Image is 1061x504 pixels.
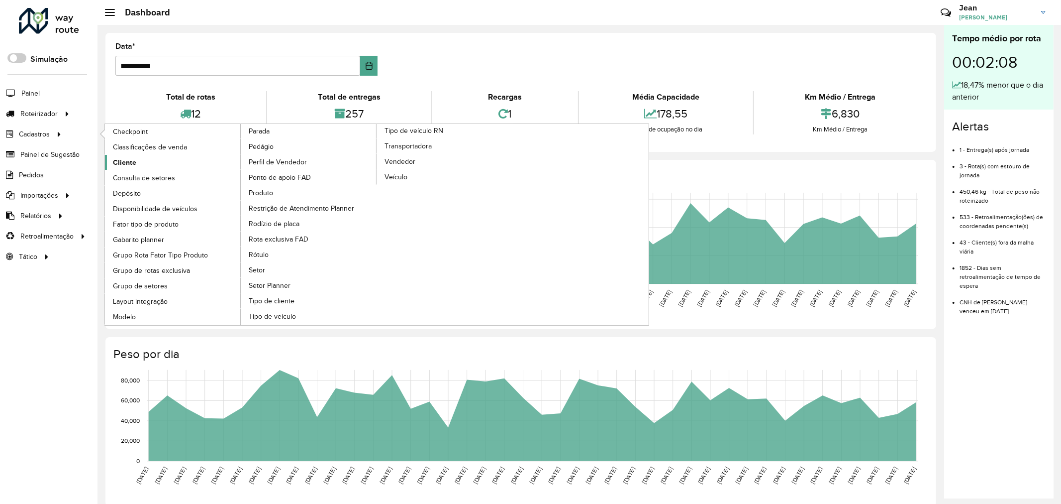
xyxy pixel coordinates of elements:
a: Pedágio [241,139,377,154]
text: [DATE] [827,289,842,308]
text: [DATE] [865,466,879,485]
text: [DATE] [865,289,879,308]
text: [DATE] [884,289,898,308]
text: [DATE] [809,289,823,308]
text: [DATE] [247,466,262,485]
text: [DATE] [678,466,692,485]
text: [DATE] [435,466,449,485]
span: Classificações de venda [113,142,187,152]
text: [DATE] [228,466,243,485]
a: Consulta de setores [105,170,241,185]
span: Setor [249,265,265,275]
text: 20,000 [121,438,140,444]
a: Veículo [377,169,513,184]
a: Gabarito planner [105,232,241,247]
div: 12 [118,103,264,125]
span: Pedágio [249,141,274,152]
text: [DATE] [584,466,599,485]
div: 257 [270,103,429,125]
a: Contato Rápido [935,2,957,23]
button: Choose Date [360,56,378,76]
text: [DATE] [547,466,561,485]
span: Tático [19,252,37,262]
text: [DATE] [790,466,805,485]
span: Layout integração [113,296,168,307]
span: Grupo de setores [113,281,168,291]
span: Rótulo [249,250,269,260]
a: Modelo [105,309,241,324]
div: 178,55 [581,103,751,125]
a: Grupo de setores [105,278,241,293]
div: Total de rotas [118,91,264,103]
span: Produto [249,188,273,198]
text: [DATE] [472,466,486,485]
h3: Jean [959,3,1034,12]
li: 533 - Retroalimentação(ões) de coordenadas pendente(s) [960,205,1046,231]
div: 18,47% menor que o dia anterior [952,79,1046,103]
span: Grupo de rotas exclusiva [113,265,190,276]
div: 6,830 [757,103,924,125]
a: Grupo de rotas exclusiva [105,263,241,278]
span: Painel [21,88,40,99]
text: [DATE] [322,466,337,485]
text: [DATE] [715,466,730,485]
span: Disponibilidade de veículos [113,204,197,214]
span: Painel de Sugestão [20,149,80,160]
a: Parada [105,124,377,325]
label: Data [115,40,135,52]
text: [DATE] [397,466,411,485]
a: Ponto de apoio FAD [241,170,377,185]
span: Rota exclusiva FAD [249,234,308,245]
text: [DATE] [173,466,187,485]
a: Setor Planner [241,278,377,293]
span: Cliente [113,157,136,168]
text: [DATE] [771,289,785,308]
text: [DATE] [453,466,468,485]
span: Vendedor [385,156,415,167]
a: Vendedor [377,154,513,169]
text: [DATE] [416,466,430,485]
li: 1 - Entrega(s) após jornada [960,138,1046,154]
text: [DATE] [509,466,524,485]
text: [DATE] [659,466,674,485]
span: [PERSON_NAME] [959,13,1034,22]
span: Restrição de Atendimento Planner [249,203,354,214]
text: [DATE] [752,289,767,308]
span: Checkpoint [113,126,148,137]
div: Tempo médio por rota [952,32,1046,45]
text: [DATE] [903,289,917,308]
a: Rótulo [241,247,377,262]
a: Tipo de veículo RN [241,124,513,325]
span: Rodízio de placa [249,219,299,229]
text: [DATE] [641,466,655,485]
text: [DATE] [884,466,898,485]
h4: Peso por dia [113,347,926,362]
text: [DATE] [379,466,393,485]
text: [DATE] [733,289,748,308]
text: [DATE] [790,289,804,308]
a: Produto [241,185,377,200]
span: Roteirizador [20,109,58,119]
text: [DATE] [753,466,768,485]
text: [DATE] [154,466,168,485]
span: Tipo de veículo [249,311,296,322]
span: Setor Planner [249,280,290,291]
text: [DATE] [622,466,636,485]
a: Tipo de veículo [241,309,377,324]
span: Importações [20,190,58,201]
a: Setor [241,262,377,277]
div: Média Capacidade [581,91,751,103]
span: Gabarito planner [113,235,164,245]
span: Pedidos [19,170,44,180]
span: Perfil de Vendedor [249,157,307,167]
li: 43 - Cliente(s) fora da malha viária [960,231,1046,256]
div: 00:02:08 [952,45,1046,79]
div: Média de ocupação no dia [581,125,751,134]
div: Km Médio / Entrega [757,91,924,103]
div: Recargas [435,91,576,103]
a: Rodízio de placa [241,216,377,231]
a: Grupo Rota Fator Tipo Produto [105,248,241,262]
a: Fator tipo de produto [105,217,241,232]
a: Classificações de venda [105,139,241,154]
li: CNH de [PERSON_NAME] venceu em [DATE] [960,290,1046,316]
